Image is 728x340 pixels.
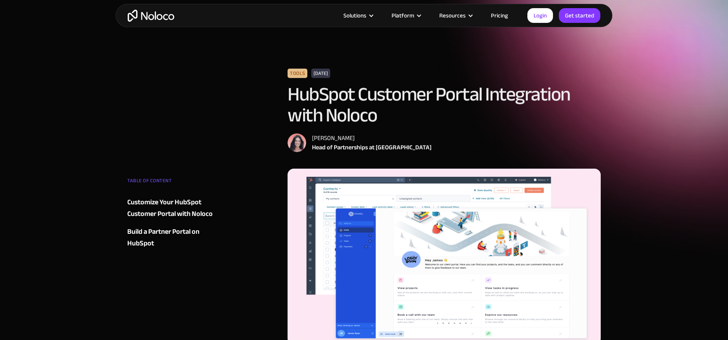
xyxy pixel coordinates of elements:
[559,8,600,23] a: Get started
[312,133,432,143] div: [PERSON_NAME]
[127,175,221,190] div: TABLE OF CONTENT
[312,69,331,78] div: [DATE]
[288,84,601,126] h1: HubSpot Customer Portal Integration with Noloco
[128,10,174,22] a: home
[127,226,221,249] a: Build a Partner Portal on HubSpot
[288,69,307,78] div: Tools
[343,10,366,21] div: Solutions
[334,10,382,21] div: Solutions
[312,143,432,152] div: Head of Partnerships at [GEOGRAPHIC_DATA]
[439,10,466,21] div: Resources
[382,10,430,21] div: Platform
[481,10,518,21] a: Pricing
[392,10,414,21] div: Platform
[127,197,221,220] a: Customize Your HubSpot Customer Portal with Noloco
[430,10,481,21] div: Resources
[527,8,553,23] a: Login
